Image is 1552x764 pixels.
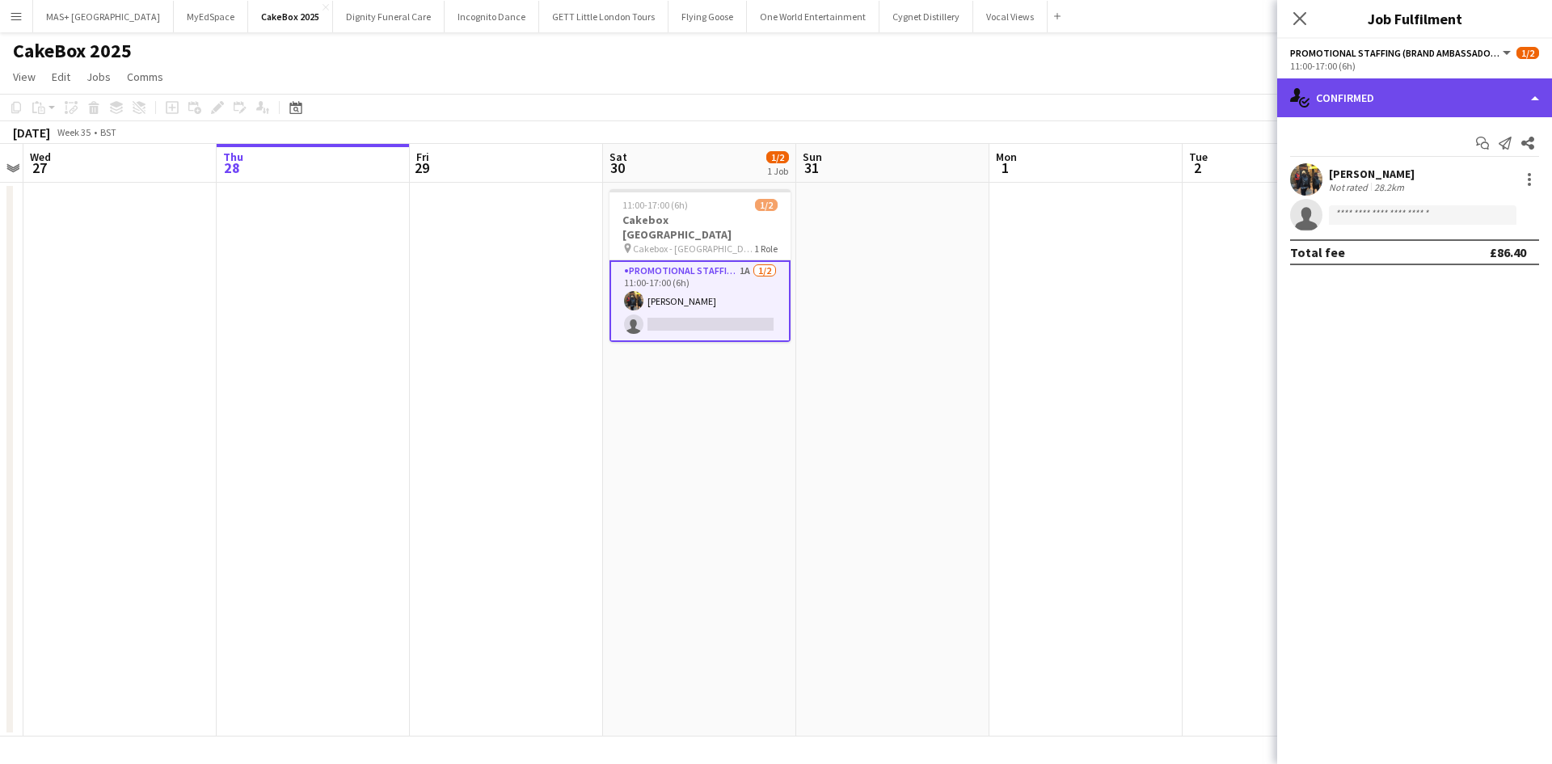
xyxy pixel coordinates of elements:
[607,158,627,177] span: 30
[766,151,789,163] span: 1/2
[609,189,791,342] app-job-card: 11:00-17:00 (6h)1/2Cakebox [GEOGRAPHIC_DATA] Cakebox - [GEOGRAPHIC_DATA]1 RolePromotional Staffin...
[174,1,248,32] button: MyEdSpace
[1329,167,1415,181] div: [PERSON_NAME]
[13,125,50,141] div: [DATE]
[622,199,688,211] span: 11:00-17:00 (6h)
[609,150,627,164] span: Sat
[1277,8,1552,29] h3: Job Fulfilment
[13,70,36,84] span: View
[993,158,1017,177] span: 1
[1189,150,1208,164] span: Tue
[86,70,111,84] span: Jobs
[1277,78,1552,117] div: Confirmed
[1187,158,1208,177] span: 2
[609,213,791,242] h3: Cakebox [GEOGRAPHIC_DATA]
[609,260,791,342] app-card-role: Promotional Staffing (Brand Ambassadors)1A1/211:00-17:00 (6h)[PERSON_NAME]
[973,1,1048,32] button: Vocal Views
[539,1,668,32] button: GETT Little London Tours
[100,126,116,138] div: BST
[414,158,429,177] span: 29
[1290,47,1513,59] button: Promotional Staffing (Brand Ambassadors)
[223,150,243,164] span: Thu
[45,66,77,87] a: Edit
[879,1,973,32] button: Cygnet Distillery
[13,39,132,63] h1: CakeBox 2025
[1490,244,1526,260] div: £86.40
[1329,181,1371,193] div: Not rated
[80,66,117,87] a: Jobs
[30,150,51,164] span: Wed
[668,1,747,32] button: Flying Goose
[1516,47,1539,59] span: 1/2
[52,70,70,84] span: Edit
[221,158,243,177] span: 28
[333,1,445,32] button: Dignity Funeral Care
[754,243,778,255] span: 1 Role
[445,1,539,32] button: Incognito Dance
[1290,47,1500,59] span: Promotional Staffing (Brand Ambassadors)
[120,66,170,87] a: Comms
[33,1,174,32] button: MAS+ [GEOGRAPHIC_DATA]
[27,158,51,177] span: 27
[1290,244,1345,260] div: Total fee
[803,150,822,164] span: Sun
[800,158,822,177] span: 31
[1290,60,1539,72] div: 11:00-17:00 (6h)
[6,66,42,87] a: View
[767,165,788,177] div: 1 Job
[248,1,333,32] button: CakeBox 2025
[755,199,778,211] span: 1/2
[996,150,1017,164] span: Mon
[53,126,94,138] span: Week 35
[416,150,429,164] span: Fri
[1371,181,1407,193] div: 28.2km
[127,70,163,84] span: Comms
[747,1,879,32] button: One World Entertainment
[633,243,754,255] span: Cakebox - [GEOGRAPHIC_DATA]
